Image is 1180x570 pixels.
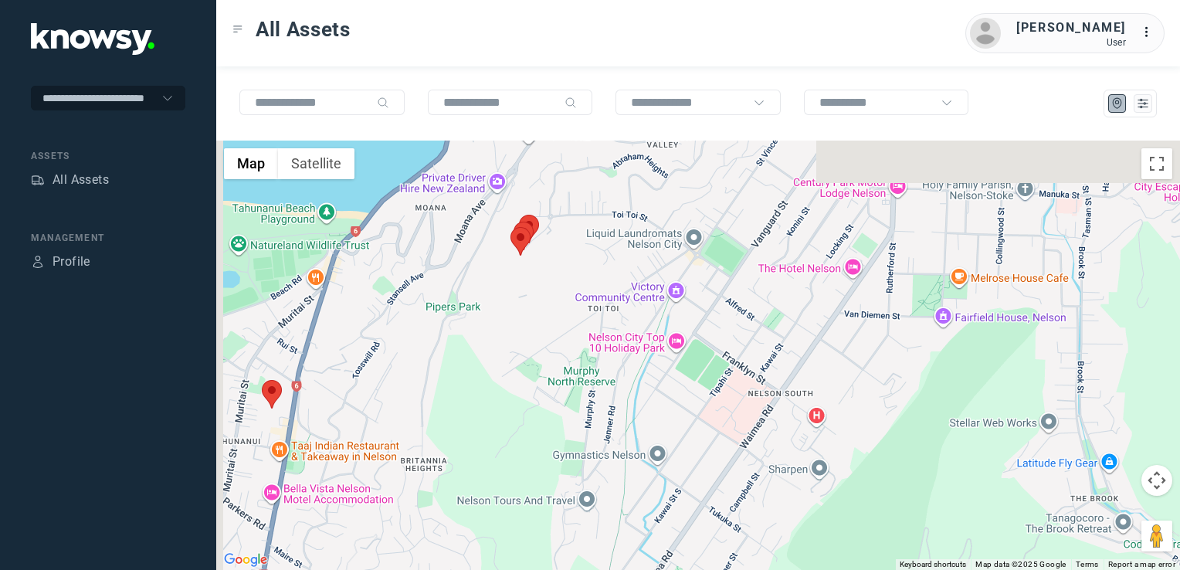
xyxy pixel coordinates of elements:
span: All Assets [256,15,351,43]
a: ProfileProfile [31,253,90,271]
img: Google [220,550,271,570]
div: List [1136,97,1150,110]
button: Show satellite imagery [278,148,354,179]
div: : [1141,23,1160,44]
button: Drag Pegman onto the map to open Street View [1141,521,1172,551]
a: Open this area in Google Maps (opens a new window) [220,550,271,570]
div: Toggle Menu [232,24,243,35]
div: : [1141,23,1160,42]
div: Search [565,97,577,109]
div: Profile [31,255,45,269]
div: All Assets [53,171,109,189]
span: Map data ©2025 Google [975,560,1066,568]
div: Management [31,231,185,245]
div: User [1016,37,1126,48]
div: Assets [31,149,185,163]
img: Application Logo [31,23,154,55]
div: Assets [31,173,45,187]
tspan: ... [1142,26,1158,38]
img: avatar.png [970,18,1001,49]
div: Profile [53,253,90,271]
button: Keyboard shortcuts [900,559,966,570]
div: Search [377,97,389,109]
div: Map [1110,97,1124,110]
a: Report a map error [1108,560,1175,568]
a: Terms (opens in new tab) [1076,560,1099,568]
div: [PERSON_NAME] [1016,19,1126,37]
button: Toggle fullscreen view [1141,148,1172,179]
a: AssetsAll Assets [31,171,109,189]
button: Show street map [224,148,278,179]
button: Map camera controls [1141,465,1172,496]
